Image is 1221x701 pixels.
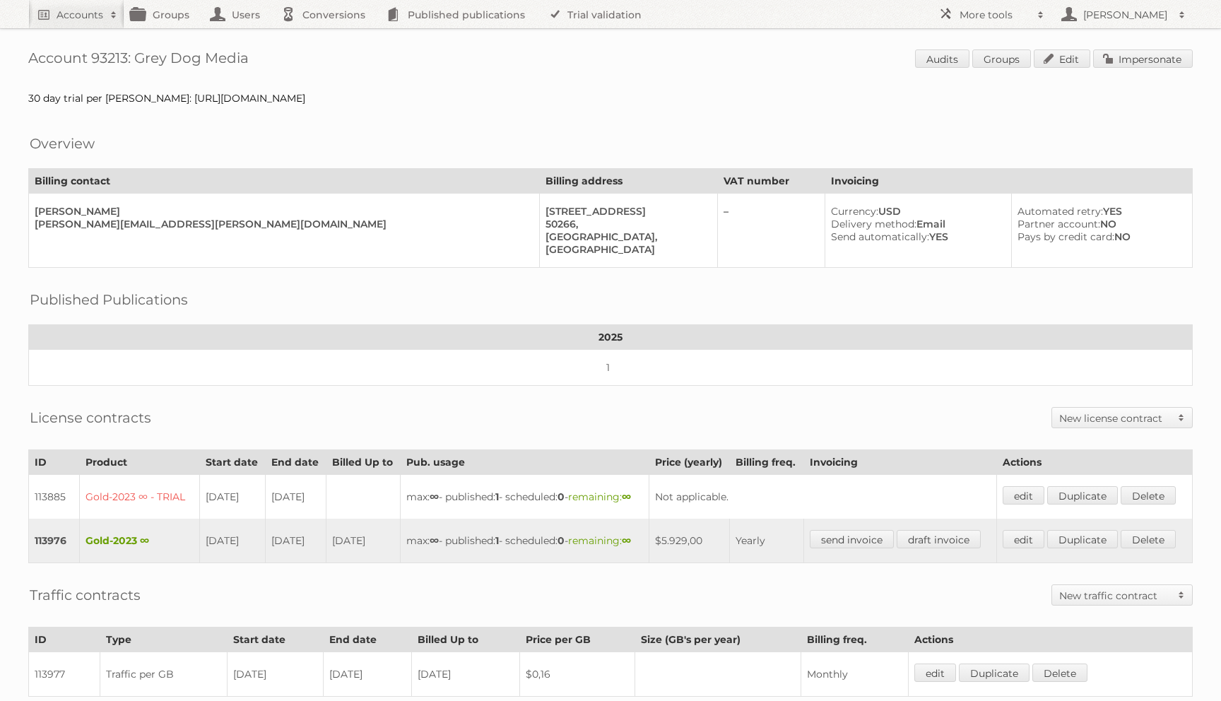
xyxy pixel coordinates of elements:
[914,664,956,682] a: edit
[100,652,228,697] td: Traffic per GB
[412,652,520,697] td: [DATE]
[568,534,631,547] span: remaining:
[730,519,803,563] td: Yearly
[635,628,801,652] th: Size (GB's per year)
[1171,408,1192,428] span: Toggle
[1034,49,1090,68] a: Edit
[412,628,520,652] th: Billed Up to
[29,628,100,652] th: ID
[1047,530,1118,548] a: Duplicate
[29,450,80,475] th: ID
[30,584,141,606] h2: Traffic contracts
[801,628,908,652] th: Billing freq.
[1003,530,1044,548] a: edit
[326,450,400,475] th: Billed Up to
[1017,205,1181,218] div: YES
[265,519,326,563] td: [DATE]
[831,230,1000,243] div: YES
[545,243,707,256] div: [GEOGRAPHIC_DATA]
[1052,408,1192,428] a: New license contract
[28,49,1193,71] h1: Account 93213: Grey Dog Media
[79,475,199,519] td: Gold-2023 ∞ - TRIAL
[430,534,439,547] strong: ∞
[28,92,1193,105] div: 30 day trial per [PERSON_NAME]: [URL][DOMAIN_NAME]
[897,530,981,548] a: draft invoice
[545,218,707,230] div: 50266,
[718,169,825,194] th: VAT number
[622,490,631,503] strong: ∞
[29,169,540,194] th: Billing contact
[29,652,100,697] td: 113977
[30,289,188,310] h2: Published Publications
[29,350,1193,386] td: 1
[323,652,411,697] td: [DATE]
[649,475,997,519] td: Not applicable.
[568,490,631,503] span: remaining:
[401,475,649,519] td: max: - published: - scheduled: -
[495,534,499,547] strong: 1
[323,628,411,652] th: End date
[1032,664,1087,682] a: Delete
[730,450,803,475] th: Billing freq.
[1080,8,1172,22] h2: [PERSON_NAME]
[649,519,730,563] td: $5.929,00
[1059,411,1171,425] h2: New license contract
[960,8,1030,22] h2: More tools
[959,664,1030,682] a: Duplicate
[100,628,228,652] th: Type
[1017,230,1181,243] div: NO
[29,519,80,563] td: 113976
[228,628,324,652] th: Start date
[199,475,265,519] td: [DATE]
[1017,230,1114,243] span: Pays by credit card:
[1171,585,1192,605] span: Toggle
[35,205,528,218] div: [PERSON_NAME]
[495,490,499,503] strong: 1
[1059,589,1171,603] h2: New traffic contract
[79,450,199,475] th: Product
[29,325,1193,350] th: 2025
[831,218,916,230] span: Delivery method:
[831,205,878,218] span: Currency:
[35,218,528,230] div: [PERSON_NAME][EMAIL_ADDRESS][PERSON_NAME][DOMAIN_NAME]
[326,519,400,563] td: [DATE]
[29,475,80,519] td: 113885
[199,450,265,475] th: Start date
[908,628,1192,652] th: Actions
[1047,486,1118,505] a: Duplicate
[718,194,825,268] td: –
[831,218,1000,230] div: Email
[558,490,565,503] strong: 0
[30,407,151,428] h2: License contracts
[520,652,635,697] td: $0,16
[810,530,894,548] a: send invoice
[558,534,565,547] strong: 0
[57,8,103,22] h2: Accounts
[622,534,631,547] strong: ∞
[1121,486,1176,505] a: Delete
[1003,486,1044,505] a: edit
[30,133,95,154] h2: Overview
[972,49,1031,68] a: Groups
[401,450,649,475] th: Pub. usage
[1017,205,1103,218] span: Automated retry:
[228,652,324,697] td: [DATE]
[915,49,969,68] a: Audits
[545,230,707,243] div: [GEOGRAPHIC_DATA],
[401,519,649,563] td: max: - published: - scheduled: -
[1121,530,1176,548] a: Delete
[801,652,908,697] td: Monthly
[1017,218,1181,230] div: NO
[997,450,1193,475] th: Actions
[520,628,635,652] th: Price per GB
[265,475,326,519] td: [DATE]
[430,490,439,503] strong: ∞
[1052,585,1192,605] a: New traffic contract
[825,169,1193,194] th: Invoicing
[199,519,265,563] td: [DATE]
[545,205,707,218] div: [STREET_ADDRESS]
[539,169,718,194] th: Billing address
[265,450,326,475] th: End date
[831,230,929,243] span: Send automatically:
[79,519,199,563] td: Gold-2023 ∞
